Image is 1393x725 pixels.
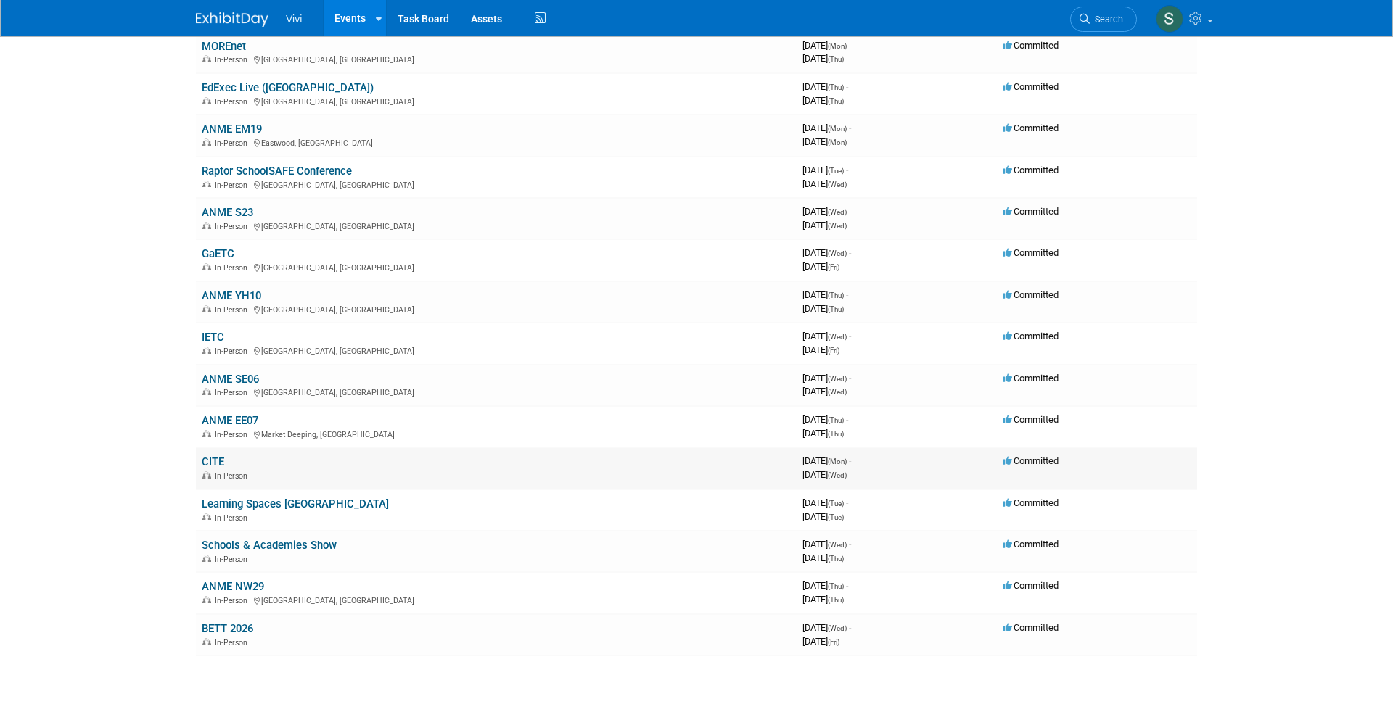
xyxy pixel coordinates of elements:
[202,220,791,231] div: [GEOGRAPHIC_DATA], [GEOGRAPHIC_DATA]
[202,428,791,439] div: Market Deeping, [GEOGRAPHIC_DATA]
[828,555,844,563] span: (Thu)
[202,97,211,104] img: In-Person Event
[215,513,252,523] span: In-Person
[828,596,844,604] span: (Thu)
[802,81,848,92] span: [DATE]
[202,455,224,468] a: CITE
[849,539,851,550] span: -
[828,624,847,632] span: (Wed)
[202,622,253,635] a: BETT 2026
[1003,414,1059,425] span: Committed
[828,125,847,133] span: (Mon)
[802,622,851,633] span: [DATE]
[802,178,847,189] span: [DATE]
[802,261,839,272] span: [DATE]
[215,138,252,148] span: In-Person
[828,138,847,146] span: (Mon)
[849,206,851,217] span: -
[802,552,844,563] span: [DATE]
[828,181,847,188] span: (Wed)
[849,247,851,258] span: -
[1003,40,1059,51] span: Committed
[1003,123,1059,133] span: Committed
[802,594,844,605] span: [DATE]
[846,289,848,300] span: -
[202,555,211,562] img: In-Person Event
[802,344,839,355] span: [DATE]
[828,305,844,313] span: (Thu)
[828,638,839,646] span: (Fri)
[828,416,844,424] span: (Thu)
[802,386,847,397] span: [DATE]
[802,636,839,647] span: [DATE]
[202,430,211,437] img: In-Person Event
[802,455,851,466] span: [DATE]
[202,303,791,315] div: [GEOGRAPHIC_DATA], [GEOGRAPHIC_DATA]
[215,97,252,107] span: In-Person
[802,331,851,341] span: [DATE]
[202,178,791,190] div: [GEOGRAPHIC_DATA], [GEOGRAPHIC_DATA]
[202,373,259,386] a: ANME SE06
[828,167,844,175] span: (Tue)
[1003,497,1059,508] span: Committed
[215,430,252,439] span: In-Person
[802,206,851,217] span: [DATE]
[802,580,848,591] span: [DATE]
[802,428,844,439] span: [DATE]
[202,55,211,62] img: In-Person Event
[1003,580,1059,591] span: Committed
[202,181,211,188] img: In-Person Event
[215,471,252,481] span: In-Person
[828,42,847,50] span: (Mon)
[849,622,851,633] span: -
[802,539,851,550] span: [DATE]
[202,222,211,229] img: In-Person Event
[849,373,851,384] span: -
[828,430,844,438] span: (Thu)
[828,541,847,549] span: (Wed)
[828,513,844,521] span: (Tue)
[1003,206,1059,217] span: Committed
[1156,5,1183,33] img: Sara Membreno
[802,303,844,314] span: [DATE]
[802,289,848,300] span: [DATE]
[846,497,848,508] span: -
[828,83,844,91] span: (Thu)
[202,344,791,356] div: [GEOGRAPHIC_DATA], [GEOGRAPHIC_DATA]
[286,13,302,25] span: Vivi
[1003,373,1059,384] span: Committed
[215,388,252,397] span: In-Person
[828,55,844,63] span: (Thu)
[802,220,847,231] span: [DATE]
[215,263,252,273] span: In-Person
[828,347,839,355] span: (Fri)
[828,582,844,590] span: (Thu)
[802,414,848,425] span: [DATE]
[215,555,252,564] span: In-Person
[202,539,337,552] a: Schools & Academies Show
[828,388,847,396] span: (Wed)
[802,136,847,147] span: [DATE]
[202,331,224,344] a: IETC
[802,497,848,508] span: [DATE]
[1003,331,1059,341] span: Committed
[202,81,374,94] a: EdExec Live ([GEOGRAPHIC_DATA])
[202,497,389,510] a: Learning Spaces [GEOGRAPHIC_DATA]
[202,388,211,395] img: In-Person Event
[828,263,839,271] span: (Fri)
[202,594,791,605] div: [GEOGRAPHIC_DATA], [GEOGRAPHIC_DATA]
[846,81,848,92] span: -
[1003,455,1059,466] span: Committed
[1003,539,1059,550] span: Committed
[802,53,844,64] span: [DATE]
[802,40,851,51] span: [DATE]
[202,261,791,273] div: [GEOGRAPHIC_DATA], [GEOGRAPHIC_DATA]
[802,469,847,480] span: [DATE]
[215,181,252,190] span: In-Person
[802,165,848,175] span: [DATE]
[1003,165,1059,175] span: Committed
[828,222,847,230] span: (Wed)
[802,511,844,522] span: [DATE]
[202,263,211,270] img: In-Person Event
[215,347,252,356] span: In-Person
